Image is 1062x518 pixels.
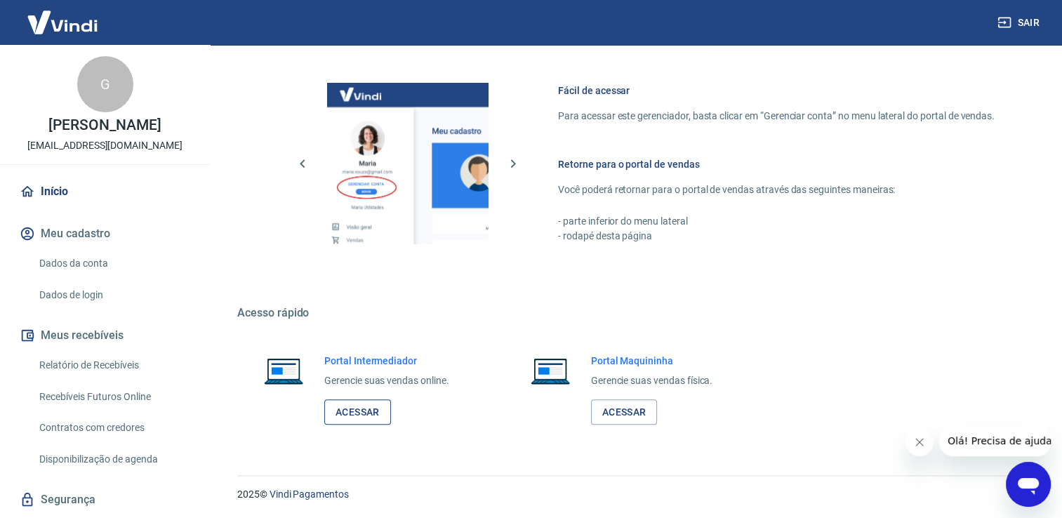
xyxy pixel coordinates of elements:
img: Imagem de um notebook aberto [254,354,313,387]
img: Imagem de um notebook aberto [521,354,580,387]
h6: Portal Maquininha [591,354,713,368]
p: Você poderá retornar para o portal de vendas através das seguintes maneiras: [558,182,995,197]
a: Acessar [591,399,658,425]
a: Segurança [17,484,193,515]
h6: Portal Intermediador [324,354,449,368]
h6: Retorne para o portal de vendas [558,157,995,171]
a: Disponibilização de agenda [34,445,193,474]
a: Contratos com credores [34,413,193,442]
a: Dados da conta [34,249,193,278]
iframe: Mensagem da empresa [939,425,1051,456]
h6: Fácil de acessar [558,84,995,98]
p: 2025 © [237,487,1028,502]
a: Dados de login [34,281,193,310]
img: Imagem da dashboard mostrando o botão de gerenciar conta na sidebar no lado esquerdo [327,83,489,244]
button: Sair [995,10,1045,36]
button: Meus recebíveis [17,320,193,351]
img: Vindi [17,1,108,44]
p: [PERSON_NAME] [48,118,161,133]
iframe: Fechar mensagem [905,428,934,456]
p: - rodapé desta página [558,229,995,244]
a: Recebíveis Futuros Online [34,383,193,411]
div: G [77,56,133,112]
iframe: Botão para abrir a janela de mensagens [1006,462,1051,507]
a: Início [17,176,193,207]
a: Relatório de Recebíveis [34,351,193,380]
p: [EMAIL_ADDRESS][DOMAIN_NAME] [27,138,182,153]
span: Olá! Precisa de ajuda? [8,10,118,21]
button: Meu cadastro [17,218,193,249]
h5: Acesso rápido [237,306,1028,320]
p: Para acessar este gerenciador, basta clicar em “Gerenciar conta” no menu lateral do portal de ven... [558,109,995,124]
p: Gerencie suas vendas física. [591,373,713,388]
a: Acessar [324,399,391,425]
p: - parte inferior do menu lateral [558,214,995,229]
p: Gerencie suas vendas online. [324,373,449,388]
a: Vindi Pagamentos [270,489,349,500]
